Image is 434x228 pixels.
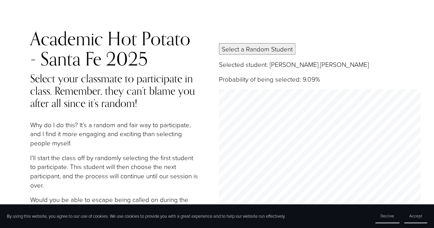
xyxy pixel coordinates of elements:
[30,153,198,190] p: I’ll start the class off by randomly selecting the first student to participate. This student wil...
[30,120,198,148] p: Why do I do this? It’s a random and fair way to participate, and I find it more engaging and exci...
[219,75,421,84] p: Probability of being selected: 9.09%
[409,213,422,219] span: Accept
[219,60,421,69] p: Selected student: [PERSON_NAME] [PERSON_NAME]
[404,209,427,223] button: Accept
[30,195,198,213] p: Would you be able to escape being called on during the entire course? Is it possible? Sure. Is it...
[380,213,394,219] span: Decline
[219,43,295,55] button: Select a Random Student
[375,209,399,223] button: Decline
[7,213,285,219] p: By using this website, you agree to our use of cookies. We use cookies to provide you with a grea...
[30,72,198,109] h4: Select your classmate to participate in class. Remember, they can’t blame you after all since it’...
[30,28,198,69] h2: Academic Hot Potato - Santa Fe 2025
